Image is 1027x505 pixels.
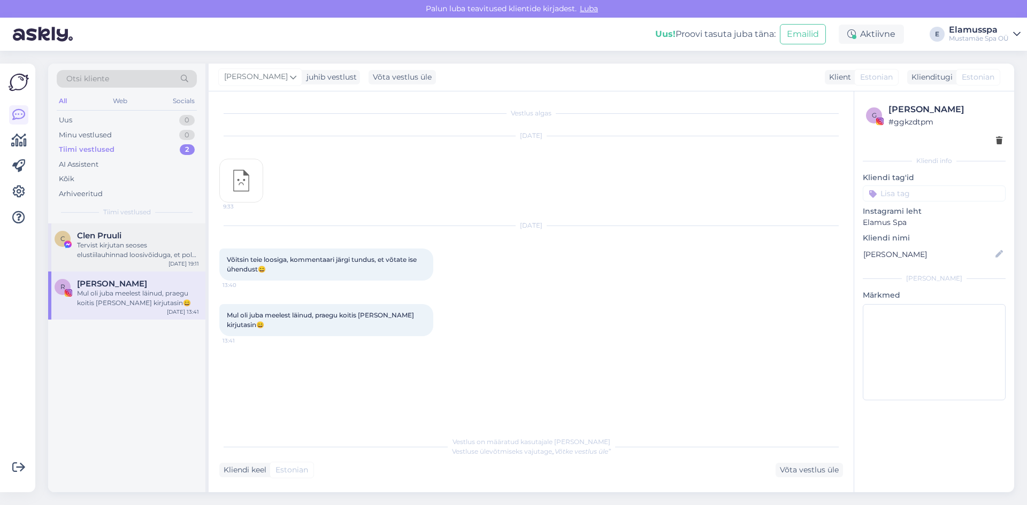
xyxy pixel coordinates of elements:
[907,72,953,83] div: Klienditugi
[168,260,199,268] div: [DATE] 19:11
[59,189,103,199] div: Arhiveeritud
[180,144,195,155] div: 2
[863,290,1006,301] p: Märkmed
[220,159,263,202] img: attachment
[111,94,129,108] div: Web
[219,131,843,141] div: [DATE]
[863,185,1006,201] input: Lisa tag
[77,289,199,308] div: Mul oli juba meelest läinud, praegu koitis [PERSON_NAME] kirjutasin😄
[825,72,851,83] div: Klient
[552,447,611,455] i: „Võtke vestlus üle”
[219,221,843,230] div: [DATE]
[888,103,1002,116] div: [PERSON_NAME]
[59,130,112,141] div: Minu vestlused
[863,217,1006,228] p: Elamus Spa
[171,94,197,108] div: Socials
[66,73,109,84] span: Otsi kliente
[872,111,877,119] span: g
[302,72,357,83] div: juhib vestlust
[103,207,151,217] span: Tiimi vestlused
[577,4,601,13] span: Luba
[77,279,147,289] span: RAINER BÕKOV
[60,235,65,243] span: C
[223,281,263,289] span: 13:40
[59,159,98,170] div: AI Assistent
[224,71,288,83] span: [PERSON_NAME]
[227,311,416,329] span: Mul oli juba meelest läinud, praegu koitis [PERSON_NAME] kirjutasin😄
[60,283,65,291] span: R
[949,26,1009,34] div: Elamusspa
[275,464,308,476] span: Estonian
[863,274,1006,283] div: [PERSON_NAME]
[227,255,418,273] span: Võitsin teie loosiga, kommentaari järgi tundus, et võtate ise ühendust😄
[223,203,263,211] span: 9:33
[77,231,121,240] span: Clen Pruuli
[179,115,195,126] div: 0
[863,156,1006,166] div: Kliendi info
[860,72,893,83] span: Estonian
[930,27,945,42] div: E
[655,28,776,41] div: Proovi tasuta juba täna:
[167,308,199,316] div: [DATE] 13:41
[655,29,676,39] b: Uus!
[949,26,1021,43] a: ElamusspaMustamäe Spa OÜ
[223,337,263,345] span: 13:41
[780,24,826,44] button: Emailid
[179,130,195,141] div: 0
[776,463,843,477] div: Võta vestlus üle
[453,438,610,446] span: Vestlus on määratud kasutajale [PERSON_NAME]
[77,240,199,260] div: Tervist kirjutan seoses elustiilauhinnad loosivõiduga, et pole endiselt infot piletite kohta saanud.
[962,72,994,83] span: Estonian
[863,206,1006,217] p: Instagrami leht
[59,174,74,184] div: Kõik
[57,94,69,108] div: All
[863,248,993,260] input: Lisa nimi
[9,72,29,92] img: Askly Logo
[219,108,843,118] div: Vestlus algas
[369,70,436,84] div: Võta vestlus üle
[219,464,266,476] div: Kliendi keel
[59,115,72,126] div: Uus
[863,172,1006,183] p: Kliendi tag'id
[949,34,1009,43] div: Mustamäe Spa OÜ
[839,25,904,44] div: Aktiivne
[59,144,114,155] div: Tiimi vestlused
[863,232,1006,244] p: Kliendi nimi
[452,447,611,455] span: Vestluse ülevõtmiseks vajutage
[888,116,1002,128] div: # ggkzdtpm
